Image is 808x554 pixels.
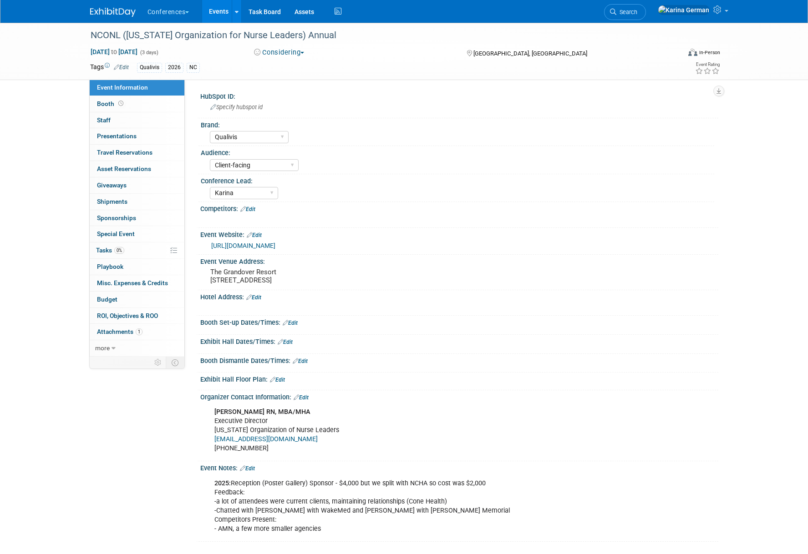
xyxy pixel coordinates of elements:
[214,479,231,487] b: 2025:
[200,373,718,384] div: Exhibit Hall Floor Plan:
[90,161,184,177] a: Asset Reservations
[200,228,718,240] div: Event Website:
[97,181,127,189] span: Giveaways
[97,296,117,303] span: Budget
[473,50,587,57] span: [GEOGRAPHIC_DATA], [GEOGRAPHIC_DATA]
[294,394,309,401] a: Edit
[90,275,184,291] a: Misc. Expenses & Credits
[165,63,183,72] div: 2026
[97,100,125,107] span: Booth
[688,49,697,56] img: Format-Inperson.png
[90,112,184,128] a: Staff
[200,202,718,214] div: Competitors:
[247,232,262,238] a: Edit
[251,48,308,57] button: Considering
[200,335,718,347] div: Exhibit Hall Dates/Times:
[90,324,184,340] a: Attachments1
[90,48,138,56] span: [DATE] [DATE]
[658,5,710,15] img: Karina German
[201,118,714,130] div: Brand:
[240,206,255,212] a: Edit
[200,461,718,473] div: Event Notes:
[695,62,720,67] div: Event Rating
[210,268,406,284] pre: The Grandover Resort [STREET_ADDRESS]
[150,357,166,368] td: Personalize Event Tab Strip
[90,8,136,17] img: ExhibitDay
[208,474,618,538] div: Reception (Poster Gallery) Sponsor - $4,000 but we split with NCHA so cost was $2,000 Feedback: -...
[200,316,718,327] div: Booth Set-up Dates/Times:
[201,146,714,157] div: Audience:
[604,4,646,20] a: Search
[200,290,718,302] div: Hotel Address:
[90,259,184,275] a: Playbook
[270,377,285,383] a: Edit
[117,100,125,107] span: Booth not reserved yet
[97,116,111,124] span: Staff
[283,320,298,326] a: Edit
[200,390,718,402] div: Organizer Contact Information:
[90,340,184,356] a: more
[97,312,158,319] span: ROI, Objectives & ROO
[97,328,142,335] span: Attachments
[97,214,136,222] span: Sponsorships
[200,90,718,101] div: HubSpot ID:
[616,9,637,15] span: Search
[278,339,293,345] a: Edit
[246,294,261,301] a: Edit
[90,177,184,193] a: Giveaways
[208,403,618,458] div: Executive Director [US_STATE] Organization of Nurse Leaders [PHONE_NUMBER]
[699,49,720,56] div: In-Person
[97,230,135,237] span: Special Event
[240,465,255,472] a: Edit
[87,27,667,44] div: NCONL ([US_STATE] Organization for Nurse Leaders) Annual
[97,84,148,91] span: Event Information
[97,198,127,205] span: Shipments
[90,292,184,307] a: Budget
[211,242,275,249] a: [URL][DOMAIN_NAME]
[90,128,184,144] a: Presentations
[90,80,184,96] a: Event Information
[114,64,129,71] a: Edit
[214,435,318,443] a: [EMAIL_ADDRESS][DOMAIN_NAME]
[114,247,124,254] span: 0%
[136,328,142,335] span: 1
[97,279,168,287] span: Misc. Expenses & Credits
[90,62,129,73] td: Tags
[110,48,118,55] span: to
[293,358,308,364] a: Edit
[201,174,714,186] div: Conference Lead:
[95,344,110,352] span: more
[214,408,310,416] b: [PERSON_NAME] RN, MBA/MHA
[200,354,718,366] div: Booth Dismantle Dates/Times:
[90,308,184,324] a: ROI, Objectives & ROO
[90,194,184,210] a: Shipments
[139,50,158,55] span: (3 days)
[90,210,184,226] a: Sponsorships
[90,145,184,161] a: Travel Reservations
[166,357,184,368] td: Toggle Event Tabs
[90,226,184,242] a: Special Event
[96,247,124,254] span: Tasks
[97,132,137,140] span: Presentations
[627,47,721,61] div: Event Format
[97,149,152,156] span: Travel Reservations
[200,255,718,266] div: Event Venue Address:
[90,242,184,258] a: Tasks0%
[90,96,184,112] a: Booth
[137,63,162,72] div: Qualivis
[97,263,123,270] span: Playbook
[97,165,151,172] span: Asset Reservations
[187,63,200,72] div: NC
[210,104,263,111] span: Specify hubspot id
